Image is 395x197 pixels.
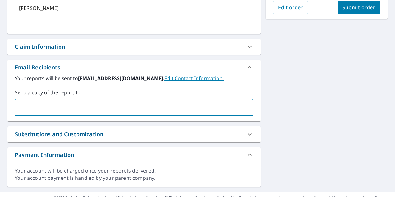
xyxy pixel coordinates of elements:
div: Email Recipients [7,60,261,75]
label: Your reports will be sent to [15,75,253,82]
div: Substitutions and Customization [7,126,261,142]
div: Claim Information [15,43,65,51]
button: Edit order [273,1,308,14]
button: Submit order [338,1,380,14]
div: Your account payment is handled by your parent company. [15,174,253,182]
div: Email Recipients [15,63,60,72]
span: Submit order [343,4,376,11]
span: Edit order [278,4,303,11]
label: Send a copy of the report to: [15,89,253,96]
div: Payment Information [15,151,74,159]
div: Payment Information [7,147,261,162]
div: Your account will be charged once your report is delivered. [15,167,253,174]
b: [EMAIL_ADDRESS][DOMAIN_NAME]. [78,75,164,82]
div: Substitutions and Customization [15,130,103,138]
a: EditContactInfo [164,75,224,82]
div: Claim Information [7,39,261,55]
textarea: [PERSON_NAME] [19,5,249,23]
